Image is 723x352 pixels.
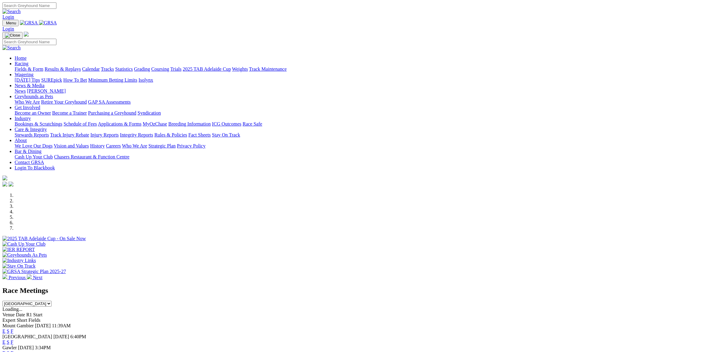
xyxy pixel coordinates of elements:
a: History [90,143,105,148]
img: IER REPORT [2,247,35,252]
a: Statistics [115,66,133,72]
a: Tracks [101,66,114,72]
img: 2025 TAB Adelaide Cup - On Sale Now [2,236,86,241]
a: Become a Trainer [52,110,87,116]
a: Login To Blackbook [15,165,55,170]
a: Minimum Betting Limits [88,77,137,83]
span: Next [33,275,42,280]
span: [GEOGRAPHIC_DATA] [2,334,52,339]
a: Calendar [82,66,100,72]
div: Racing [15,66,721,72]
a: Racing [15,61,28,66]
img: GRSA Strategic Plan 2025-27 [2,269,66,274]
a: [PERSON_NAME] [27,88,66,94]
a: Grading [134,66,150,72]
span: Short [17,318,27,323]
div: Greyhounds as Pets [15,99,721,105]
a: Track Injury Rebate [50,132,89,137]
div: Industry [15,121,721,127]
img: logo-grsa-white.png [2,176,7,180]
div: Wagering [15,77,721,83]
img: Search [2,9,21,14]
a: Become an Owner [15,110,51,116]
span: Previous [9,275,26,280]
a: News [15,88,26,94]
div: Care & Integrity [15,132,721,138]
h2: Race Meetings [2,286,721,295]
input: Search [2,39,56,45]
a: Previous [2,275,27,280]
a: Cash Up Your Club [15,154,53,159]
a: Integrity Reports [120,132,153,137]
a: Get Involved [15,105,40,110]
span: 6:40PM [70,334,86,339]
a: E [2,329,5,334]
img: Industry Links [2,258,36,263]
img: Cash Up Your Club [2,241,45,247]
a: F [11,329,13,334]
span: Date [16,312,25,317]
a: Purchasing a Greyhound [88,110,136,116]
a: Track Maintenance [249,66,287,72]
a: Wagering [15,72,34,77]
span: [DATE] [53,334,69,339]
img: GRSA [39,20,57,26]
a: How To Bet [63,77,87,83]
span: Fields [28,318,40,323]
a: Home [15,55,27,61]
img: GRSA [20,20,38,26]
img: chevron-right-pager-white.svg [27,274,32,279]
button: Toggle navigation [2,20,19,26]
a: Schedule of Fees [63,121,97,126]
a: Next [27,275,42,280]
input: Search [2,2,56,9]
a: Bar & Dining [15,149,41,154]
a: Fact Sheets [188,132,211,137]
a: Care & Integrity [15,127,47,132]
a: Syndication [138,110,161,116]
a: News & Media [15,83,45,88]
a: Bookings & Scratchings [15,121,62,126]
img: Greyhounds As Pets [2,252,47,258]
a: We Love Our Dogs [15,143,52,148]
a: Stay On Track [212,132,240,137]
span: [DATE] [35,323,51,328]
a: Careers [106,143,121,148]
a: ICG Outcomes [212,121,241,126]
img: Search [2,45,21,51]
a: Who We Are [15,99,40,105]
a: Isolynx [138,77,153,83]
span: Menu [6,21,16,25]
a: Race Safe [242,121,262,126]
a: Greyhounds as Pets [15,94,53,99]
span: R1 Start [26,312,42,317]
a: Privacy Policy [177,143,206,148]
a: SUREpick [41,77,62,83]
img: chevron-left-pager-white.svg [2,274,7,279]
div: Get Involved [15,110,721,116]
a: S [7,340,9,345]
a: Chasers Restaurant & Function Centre [54,154,129,159]
a: MyOzChase [143,121,167,126]
a: Strategic Plan [149,143,176,148]
a: Login [2,14,14,20]
img: logo-grsa-white.png [24,32,29,37]
a: Fields & Form [15,66,43,72]
a: F [11,340,13,345]
a: Retire Your Greyhound [41,99,87,105]
span: Gawler [2,345,17,350]
img: twitter.svg [9,182,13,187]
a: Trials [170,66,181,72]
span: 3:34PM [35,345,51,350]
a: Applications & Forms [98,121,141,126]
a: [DATE] Tips [15,77,40,83]
a: Vision and Values [54,143,89,148]
div: News & Media [15,88,721,94]
a: E [2,340,5,345]
span: Loading... [2,307,22,312]
a: Results & Replays [45,66,81,72]
div: Bar & Dining [15,154,721,160]
a: Contact GRSA [15,160,44,165]
a: Who We Are [122,143,147,148]
a: Weights [232,66,248,72]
